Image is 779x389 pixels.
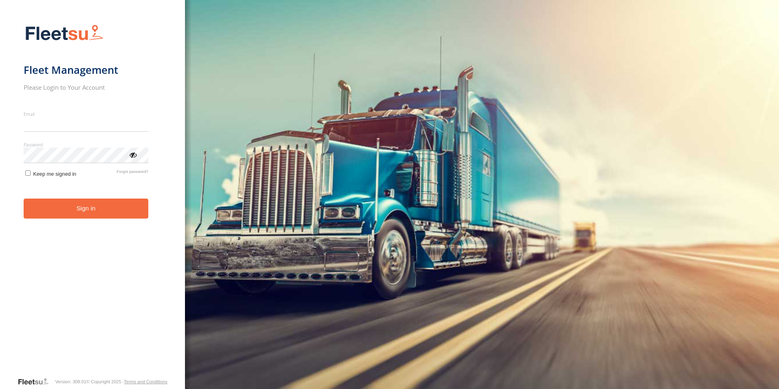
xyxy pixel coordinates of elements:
a: Visit our Website [18,378,55,386]
label: Password [24,141,149,148]
span: Keep me signed in [33,171,76,177]
h2: Please Login to Your Account [24,83,149,91]
div: ViewPassword [129,150,137,159]
h1: Fleet Management [24,63,149,77]
button: Sign in [24,199,149,219]
img: Fleetsu [24,23,105,44]
div: Version: 308.01 [55,379,86,384]
a: Forgot password? [117,169,148,177]
a: Terms and Conditions [124,379,167,384]
label: Email [24,111,149,117]
form: main [24,20,162,377]
div: © Copyright 2025 - [86,379,167,384]
input: Keep me signed in [25,170,31,176]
